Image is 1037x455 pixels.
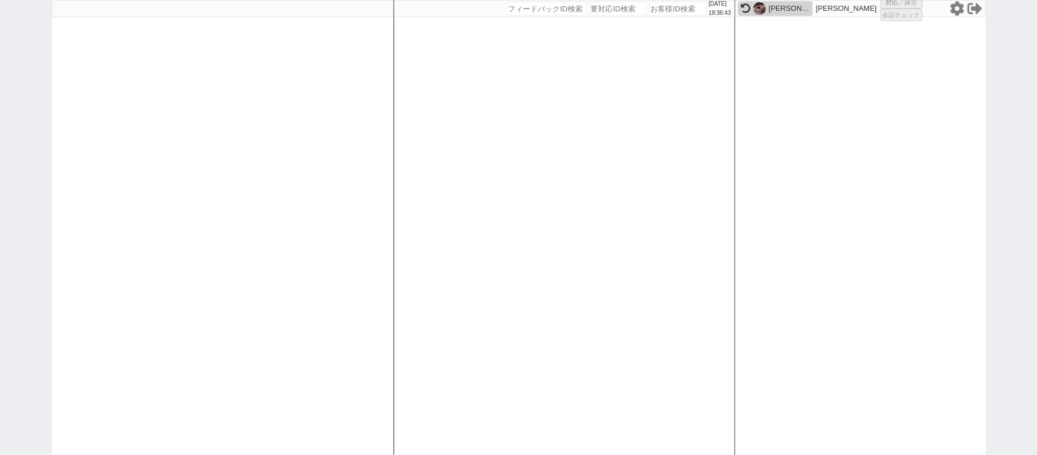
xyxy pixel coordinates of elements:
button: 会話チェック [880,9,923,21]
input: フィードバックID検索 [507,2,587,15]
div: [PERSON_NAME] [769,4,810,13]
span: 会話チェック [883,11,920,19]
p: [PERSON_NAME] [816,4,877,13]
input: 要対応ID検索 [589,2,646,15]
p: 18:36:43 [709,9,731,18]
img: 0h2qy3Bv8-bV5USnxLDLcTISQabjR3OzRMKCgqb2dNNjw7eH5cKHsjOGRDYG5tfS4OLSQiMTFNY2hYWRo4ShyRalN6M2ltfi4... [753,2,766,15]
input: お客様ID検索 [649,2,706,15]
